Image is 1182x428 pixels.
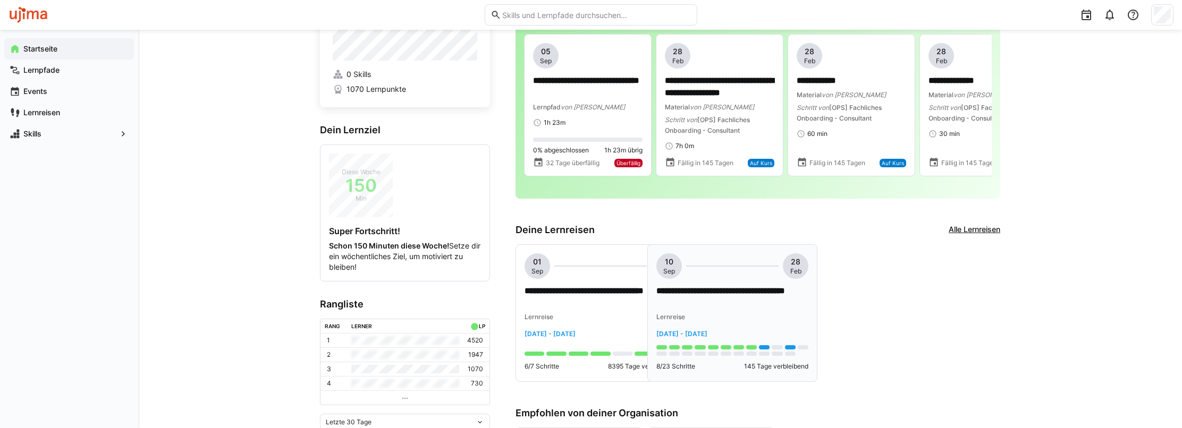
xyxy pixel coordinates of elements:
[468,350,483,359] p: 1947
[326,418,372,426] span: Letzte 30 Tage
[665,103,690,111] span: Material
[805,46,814,57] span: 28
[540,57,552,65] span: Sep
[928,91,953,99] span: Material
[533,103,561,111] span: Lernpfad
[750,160,772,166] span: Auf Kurs
[807,130,828,138] span: 60 min
[533,256,542,267] span: 01
[329,241,481,272] p: Setze dir ein wöchentliches Ziel, um motiviert zu bleiben!
[882,160,904,166] span: Auf Kurs
[928,104,961,112] span: Schritt von
[327,336,330,345] p: 1
[949,224,1000,236] a: Alle Lernreisen
[525,313,553,321] span: Lernreise
[531,267,543,276] span: Sep
[533,146,589,155] span: 0% abgeschlossen
[672,57,683,65] span: Feb
[327,365,331,373] p: 3
[822,91,886,99] span: von [PERSON_NAME]
[468,365,483,373] p: 1070
[546,159,600,167] span: 32 Tage überfällig
[329,241,449,250] strong: Schon 150 Minuten diese Woche!
[797,104,829,112] span: Schritt von
[656,330,707,338] span: [DATE] - [DATE]
[656,313,685,321] span: Lernreise
[790,267,801,276] span: Feb
[744,362,808,371] p: 145 Tage verbleibend
[791,256,800,267] span: 28
[953,91,1018,99] span: von [PERSON_NAME]
[327,350,331,359] p: 2
[676,142,694,150] span: 7h 0m
[797,91,822,99] span: Material
[329,226,481,236] h4: Super Fortschritt!
[320,298,490,310] h3: Rangliste
[544,118,565,127] span: 1h 23m
[939,130,960,138] span: 30 min
[608,362,677,371] p: 8395 Tage verbleibend
[351,323,372,329] div: Lerner
[656,362,695,371] p: 8/23 Schritte
[479,323,485,329] div: LP
[333,69,477,80] a: 0 Skills
[665,116,697,124] span: Schritt von
[325,323,340,329] div: Rang
[673,46,682,57] span: 28
[471,379,483,388] p: 730
[541,46,551,57] span: 05
[797,104,882,122] span: [OPS] Fachliches Onboarding - Consultant
[941,159,997,167] span: Fällig in 145 Tagen
[320,124,490,136] h3: Dein Lernziel
[501,10,691,20] input: Skills und Lernpfade durchsuchen…
[467,336,483,345] p: 4520
[809,159,865,167] span: Fällig in 145 Tagen
[690,103,754,111] span: von [PERSON_NAME]
[936,46,946,57] span: 28
[525,362,559,371] p: 6/7 Schritte
[928,104,1014,122] span: [OPS] Fachliches Onboarding - Consultant
[936,57,947,65] span: Feb
[617,160,640,166] span: Überfällig
[804,57,815,65] span: Feb
[663,267,675,276] span: Sep
[347,84,406,95] span: 1070 Lernpunkte
[347,69,371,80] span: 0 Skills
[516,407,1000,419] h3: Empfohlen von deiner Organisation
[665,116,750,134] span: [OPS] Fachliches Onboarding - Consultant
[604,146,643,155] span: 1h 23m übrig
[678,159,733,167] span: Fällig in 145 Tagen
[665,256,673,267] span: 10
[525,330,576,338] span: [DATE] - [DATE]
[327,379,331,388] p: 4
[561,103,625,111] span: von [PERSON_NAME]
[516,224,595,236] h3: Deine Lernreisen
